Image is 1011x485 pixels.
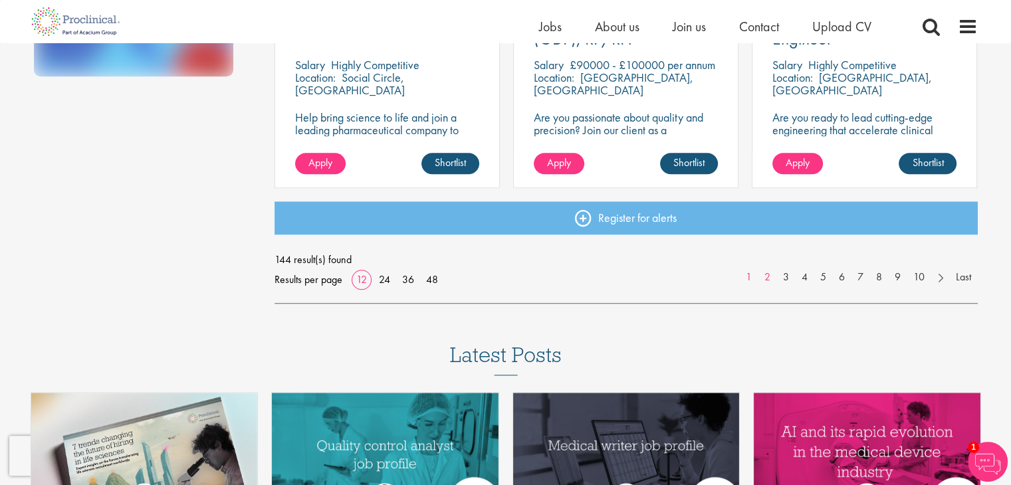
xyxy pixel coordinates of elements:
[534,70,574,85] span: Location:
[595,18,639,35] a: About us
[421,153,479,174] a: Shortlist
[832,270,851,285] a: 6
[772,14,956,47] a: Senior System Test Engineer
[772,57,802,72] span: Salary
[795,270,814,285] a: 4
[295,57,325,72] span: Salary
[534,153,584,174] a: Apply
[534,14,718,47] a: Director, Distribution QA (GDP), RP/RPi
[776,270,796,285] a: 3
[421,272,443,286] a: 48
[739,18,779,35] a: Contact
[275,250,978,270] span: 144 result(s) found
[534,70,693,98] p: [GEOGRAPHIC_DATA], [GEOGRAPHIC_DATA]
[275,270,342,290] span: Results per page
[534,111,718,161] p: Are you passionate about quality and precision? Join our client as a Distribution Director and he...
[673,18,706,35] a: Join us
[949,270,978,285] a: Last
[968,442,1008,482] img: Chatbot
[968,442,979,453] span: 1
[660,153,718,174] a: Shortlist
[295,70,405,98] p: Social Circle, [GEOGRAPHIC_DATA]
[295,111,479,174] p: Help bring science to life and join a leading pharmaceutical company to play a key role in delive...
[534,57,564,72] span: Salary
[331,57,419,72] p: Highly Competitive
[397,272,419,286] a: 36
[352,272,372,286] a: 12
[9,436,179,476] iframe: reCAPTCHA
[772,153,823,174] a: Apply
[295,153,346,174] a: Apply
[295,70,336,85] span: Location:
[808,57,897,72] p: Highly Competitive
[869,270,889,285] a: 8
[739,270,758,285] a: 1
[786,155,810,169] span: Apply
[888,270,907,285] a: 9
[772,111,956,149] p: Are you ready to lead cutting-edge engineering that accelerate clinical breakthroughs in biotech?
[758,270,777,285] a: 2
[772,70,813,85] span: Location:
[450,343,562,375] h3: Latest Posts
[851,270,870,285] a: 7
[812,18,871,35] a: Upload CV
[275,201,978,235] a: Register for alerts
[899,153,956,174] a: Shortlist
[308,155,332,169] span: Apply
[907,270,931,285] a: 10
[772,70,932,98] p: [GEOGRAPHIC_DATA], [GEOGRAPHIC_DATA]
[547,155,571,169] span: Apply
[539,18,562,35] a: Jobs
[814,270,833,285] a: 5
[374,272,395,286] a: 24
[570,57,715,72] p: £90000 - £100000 per annum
